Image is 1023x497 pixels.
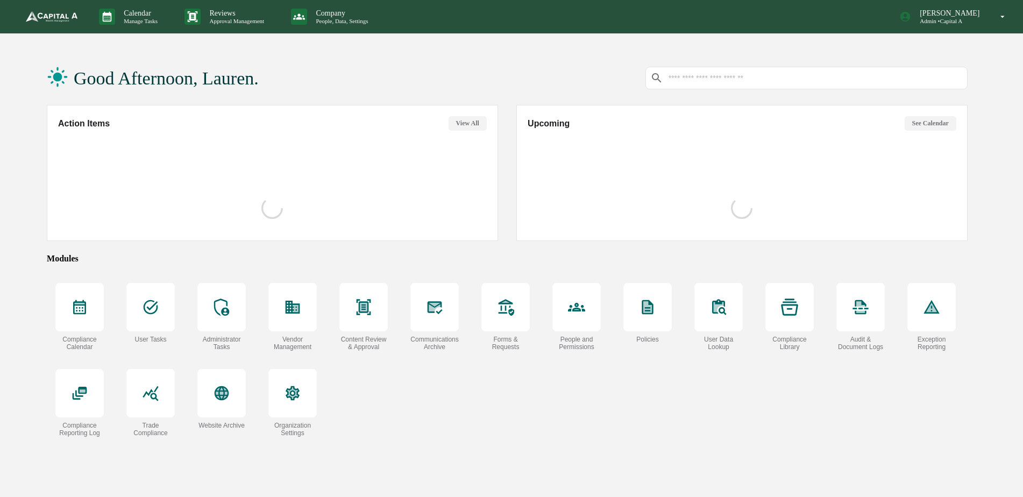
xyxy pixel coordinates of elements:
[26,11,77,22] img: logo
[324,9,400,18] p: Company
[208,18,286,25] p: Approval Management
[126,422,175,437] div: Trade Compliance
[410,336,459,351] div: Communications Archive
[74,68,270,89] h1: Good Afternoon, Lauren.
[907,336,956,351] div: Exception Reporting
[898,116,956,130] button: See Calendar
[481,336,530,351] div: Forms & Requests
[909,9,985,18] p: [PERSON_NAME]
[268,336,317,351] div: Vendor Management
[836,336,885,351] div: Audit & Document Logs
[115,18,169,25] p: Manage Tasks
[339,336,388,351] div: Content Review & Approval
[47,253,968,264] div: Modules
[134,336,168,343] div: User Tasks
[694,336,743,351] div: User Data Lookup
[197,422,246,429] div: Website Archive
[765,336,814,351] div: Compliance Library
[552,336,601,351] div: People and Permissions
[324,18,400,25] p: People, Data, Settings
[528,118,570,128] h2: Upcoming
[909,18,985,25] p: Admin • Capital A
[55,422,104,437] div: Compliance Reporting Log
[635,336,660,343] div: Policies
[55,336,104,351] div: Compliance Calendar
[197,336,246,351] div: Administrator Tasks
[448,116,487,130] button: View All
[208,9,286,18] p: Reviews
[115,9,169,18] p: Calendar
[268,422,317,437] div: Organization Settings
[58,118,110,128] h2: Action Items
